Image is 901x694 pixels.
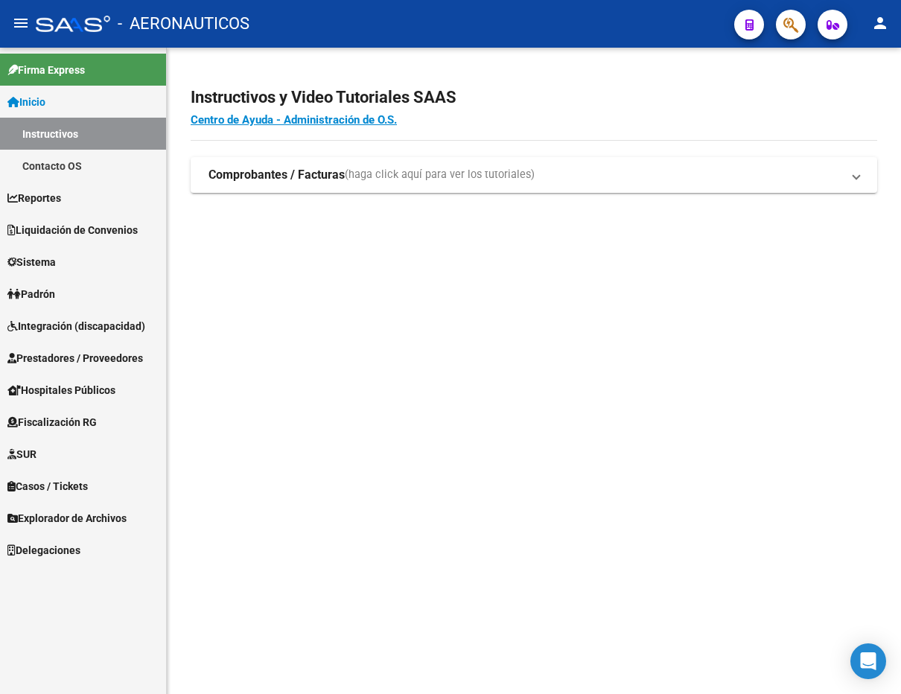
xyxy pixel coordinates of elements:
mat-icon: menu [12,14,30,32]
span: Liquidación de Convenios [7,222,138,238]
span: Firma Express [7,62,85,78]
span: Explorador de Archivos [7,510,127,526]
span: Hospitales Públicos [7,382,115,398]
span: Integración (discapacidad) [7,318,145,334]
span: Sistema [7,254,56,270]
span: - AERONAUTICOS [118,7,249,40]
span: Reportes [7,190,61,206]
mat-icon: person [871,14,889,32]
span: Prestadores / Proveedores [7,350,143,366]
strong: Comprobantes / Facturas [208,167,345,183]
span: Delegaciones [7,542,80,558]
mat-expansion-panel-header: Comprobantes / Facturas(haga click aquí para ver los tutoriales) [191,157,877,193]
span: Padrón [7,286,55,302]
span: (haga click aquí para ver los tutoriales) [345,167,535,183]
span: Inicio [7,94,45,110]
h2: Instructivos y Video Tutoriales SAAS [191,83,877,112]
span: Casos / Tickets [7,478,88,494]
span: SUR [7,446,36,462]
span: Fiscalización RG [7,414,97,430]
div: Open Intercom Messenger [850,643,886,679]
a: Centro de Ayuda - Administración de O.S. [191,113,397,127]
